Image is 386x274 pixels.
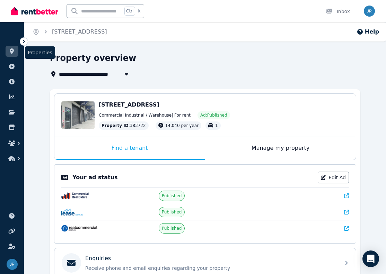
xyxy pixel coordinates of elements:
[25,46,55,59] span: Properties
[162,226,182,231] span: Published
[165,123,199,128] span: 14,040 per year
[205,137,356,160] div: Manage my property
[7,259,18,270] img: Jenny Rowe
[99,121,149,130] div: : 383722
[326,8,350,15] div: Inbox
[72,173,117,182] p: Your ad status
[364,6,375,17] img: Jenny Rowe
[11,6,58,16] img: RentBetter
[362,250,379,267] div: Open Intercom Messenger
[318,172,349,183] a: Edit Ad
[61,209,83,216] img: Lease.com.au
[85,265,336,272] p: Receive phone and email enquiries regarding your property
[52,28,107,35] a: [STREET_ADDRESS]
[138,8,140,14] span: k
[50,53,136,64] h1: Property overview
[85,254,111,263] p: Enquiries
[61,192,89,199] img: CommercialRealEstate.com.au
[24,22,115,42] nav: Breadcrumb
[162,209,182,215] span: Published
[124,7,135,16] span: Ctrl
[54,137,205,160] div: Find a tenant
[162,193,182,199] span: Published
[99,101,159,108] span: [STREET_ADDRESS]
[61,225,97,232] img: RealCommercial.com.au
[102,123,129,128] span: Property ID
[200,112,227,118] span: Ad: Published
[99,112,191,118] span: Commercial Industrial / Warehouse | For rent
[215,123,218,128] span: 1
[357,28,379,36] button: Help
